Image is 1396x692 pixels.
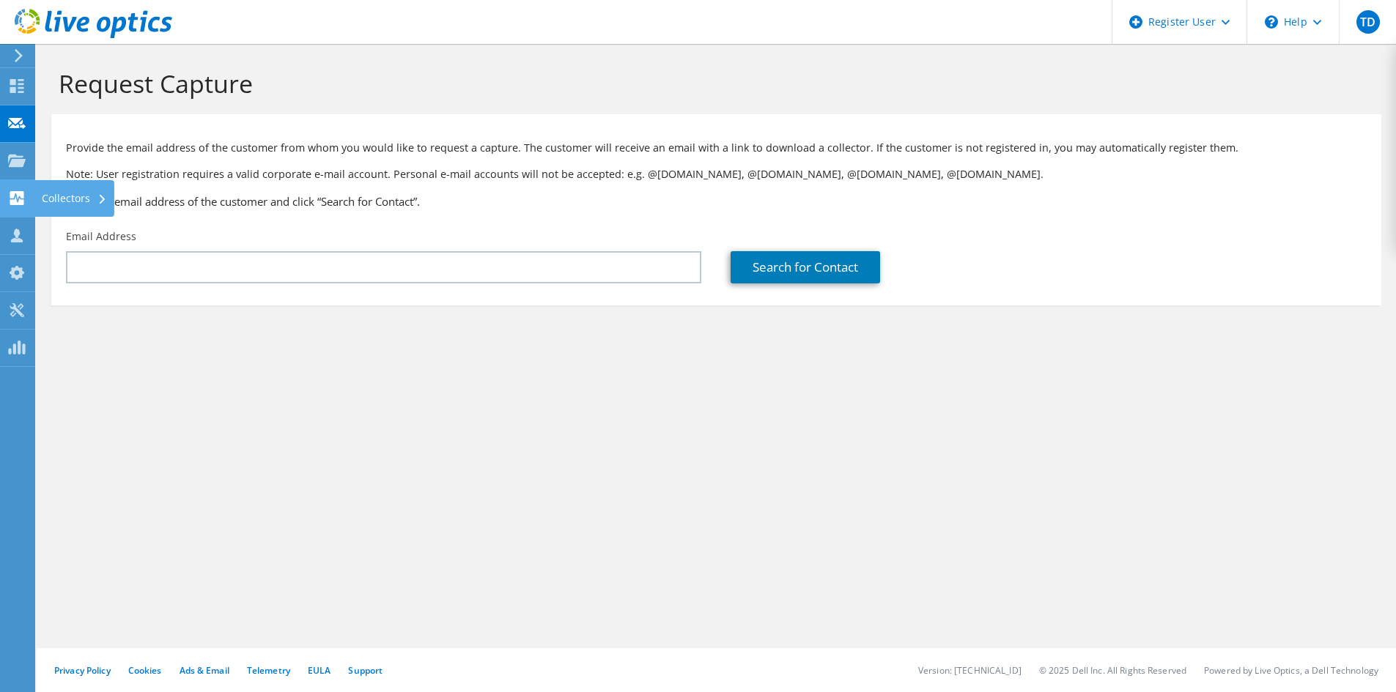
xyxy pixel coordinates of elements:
[128,664,162,677] a: Cookies
[1204,664,1378,677] li: Powered by Live Optics, a Dell Technology
[308,664,330,677] a: EULA
[918,664,1022,677] li: Version: [TECHNICAL_ID]
[348,664,383,677] a: Support
[731,251,880,283] a: Search for Contact
[59,68,1367,99] h1: Request Capture
[66,229,136,244] label: Email Address
[180,664,229,677] a: Ads & Email
[1356,10,1380,34] span: TD
[66,166,1367,182] p: Note: User registration requires a valid corporate e-mail account. Personal e-mail accounts will ...
[247,664,290,677] a: Telemetry
[66,140,1367,156] p: Provide the email address of the customer from whom you would like to request a capture. The cust...
[54,664,111,677] a: Privacy Policy
[66,193,1367,209] h3: Enter the email address of the customer and click “Search for Contact”.
[34,180,114,217] div: Collectors
[1039,664,1186,677] li: © 2025 Dell Inc. All Rights Reserved
[1265,15,1278,29] svg: \n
